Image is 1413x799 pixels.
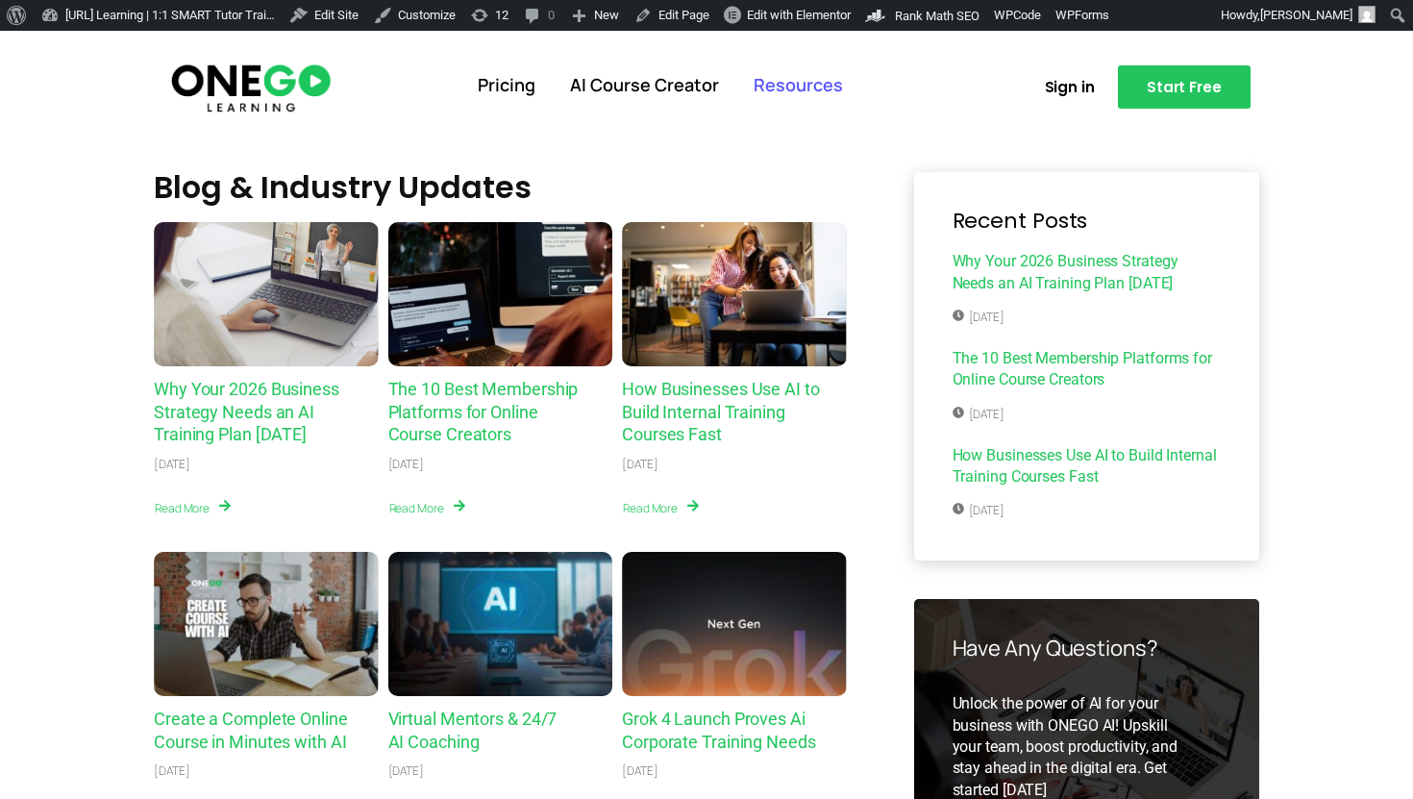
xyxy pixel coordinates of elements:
a: How Businesses Use AI to Build Internal Training Courses Fast[DATE] [953,445,1222,523]
a: Read More [154,498,232,518]
a: The 10 Best Membership Platforms for Online Course Creators [388,379,579,444]
a: How Businesses Use AI to Build Internal Training Courses Fast [622,222,847,366]
a: Sign in [1022,68,1118,106]
a: Virtual Mentors & 24/7 AI Coaching [388,709,558,751]
div: [DATE] [154,457,189,473]
h2: Blog & Industry Updates [154,172,847,203]
a: Why Your 2026 Business Strategy Needs an AI Training Plan [DATE][DATE] [953,251,1222,329]
a: Resources [736,61,860,111]
span: Why Your 2026 Business Strategy Needs an AI Training Plan [DATE] [953,251,1222,299]
a: Start Free [1118,65,1251,109]
span: Edit with Elementor [747,8,851,22]
span: [DATE] [953,310,1004,326]
span: [DATE] [953,503,1004,519]
a: The 10 Best Membership Platforms for Online Course Creators [388,222,613,366]
a: AI Course Creator [553,61,736,111]
a: Grok 4 Launch Proves Ai Corporate Training Needs [622,709,816,751]
span: Rank Math SEO [895,9,979,23]
a: Pricing [460,61,553,111]
div: [DATE] [622,763,657,780]
span: [DATE] [953,407,1004,423]
a: Create a Complete Online Course in Minutes with AI [154,709,348,751]
a: How Businesses Use AI to Build Internal Training Courses Fast [622,379,820,444]
span: [PERSON_NAME] [1260,8,1352,22]
a: Virtual Mentors & 24/7 AI Coaching [388,552,613,696]
span: Sign in [1045,80,1095,94]
a: Read More [622,498,700,518]
a: Read More [388,498,466,518]
div: [DATE] [154,763,189,780]
h3: Have Any Questions? [953,637,1222,659]
div: [DATE] [388,457,424,473]
div: [DATE] [622,457,657,473]
a: Why Your 2026 Business Strategy Needs an AI Training Plan [DATE] [154,379,339,444]
a: Create a Complete Online Course in Minutes with AI [154,552,379,696]
div: [DATE] [388,763,424,780]
span: How Businesses Use AI to Build Internal Training Courses Fast [953,445,1222,493]
a: The 10 Best Membership Platforms for Online Course Creators[DATE] [953,348,1222,426]
h3: Recent Posts [953,211,1222,232]
a: Why Your 2026 Business Strategy Needs an AI Training Plan Today [154,222,379,366]
span: Start Free [1147,80,1222,94]
a: Grok 4 Launch Proves Ai Corporate Training Needs [622,552,847,696]
span: The 10 Best Membership Platforms for Online Course Creators [953,348,1222,396]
